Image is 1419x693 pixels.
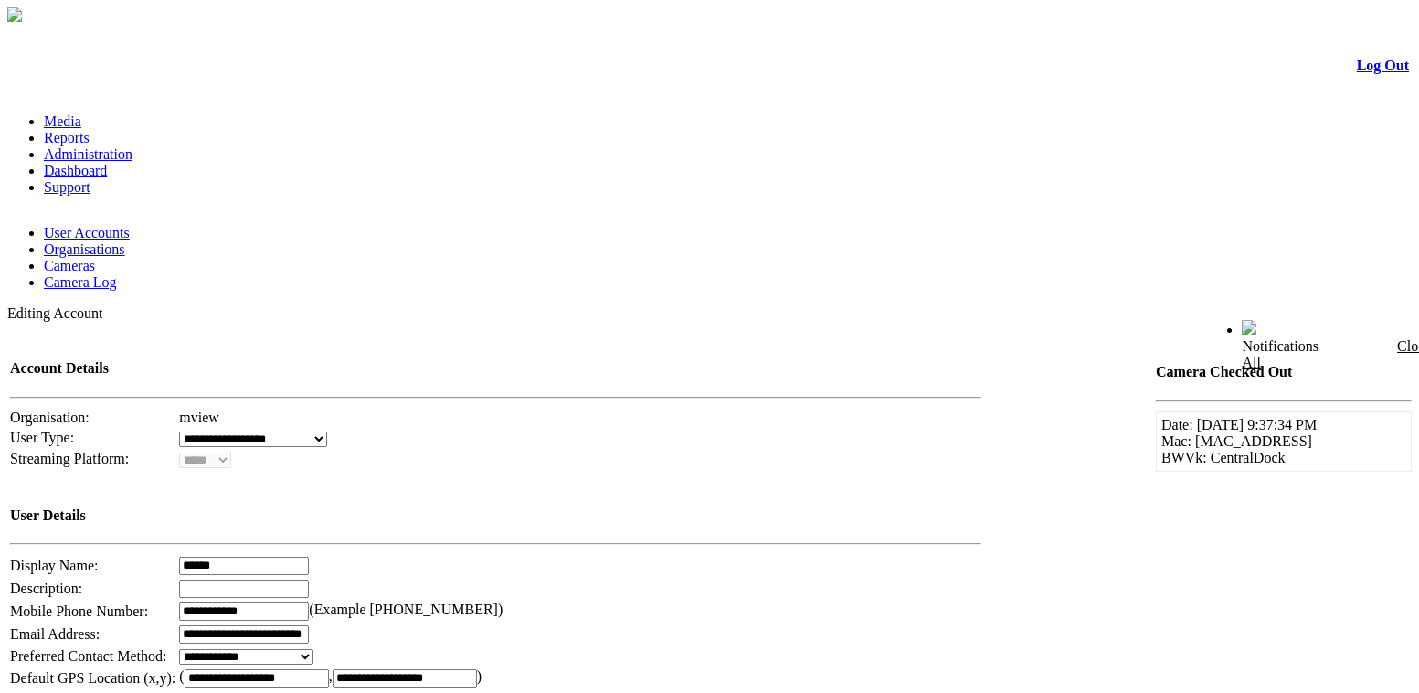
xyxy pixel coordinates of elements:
a: Log Out [1357,58,1409,73]
span: Mobile Phone Number: [10,603,148,619]
span: Email Address: [10,626,100,642]
a: Organisations [44,241,125,257]
td: Date: [DATE] 9:37:34 PM Mac: [MAC_ADDRESS] BWVk: CentralDock [1161,417,1406,466]
a: Camera Log [44,274,117,290]
a: Dashboard [44,163,107,178]
span: Display Name: [10,558,98,573]
span: User Type: [10,430,74,445]
span: (Example [PHONE_NUMBER]) [309,602,503,617]
span: Organisation: [10,410,90,425]
span: Welcome, afzaal (Supervisor) [1064,321,1206,335]
a: Reports [44,130,90,145]
div: Notifications [1242,338,1373,371]
span: Description: [10,581,82,596]
span: Streaming Platform: [10,451,129,466]
td: mview [178,409,982,427]
a: User Accounts [44,225,130,240]
a: Administration [44,146,132,162]
span: Editing Account [7,305,102,321]
img: bell24.png [1242,320,1256,335]
span: Default GPS Location (x,y): [10,670,175,686]
a: Cameras [44,258,95,273]
td: ( , ) [178,667,982,688]
a: Support [44,179,90,195]
span: Preferred Contact Method: [10,648,167,664]
img: arrow-3.png [7,7,22,22]
a: Media [44,113,81,129]
h4: User Details [10,507,981,524]
h4: Account Details [10,360,981,377]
